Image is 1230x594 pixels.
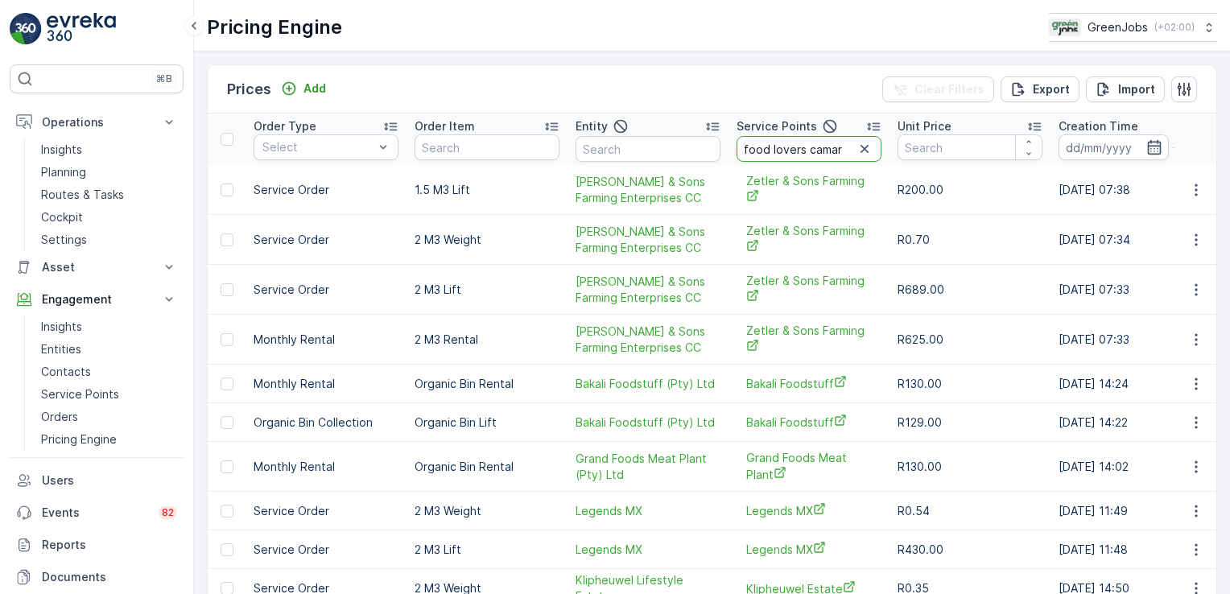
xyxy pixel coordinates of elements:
span: R200.00 [898,183,943,196]
p: Events [42,505,149,521]
span: Bakali Foodstuff (Pty) Ltd [576,376,720,392]
a: Grand Foods Meat Plant [746,450,872,483]
a: S. Zetler & Sons Farming Enterprises CC [576,174,720,206]
a: S. Zetler & Sons Farming Enterprises CC [576,274,720,306]
a: Cockpit [35,206,184,229]
span: R130.00 [898,460,942,473]
p: Engagement [42,291,151,307]
div: Toggle Row Selected [221,460,233,473]
a: Insights [35,138,184,161]
span: Legends MX [746,502,872,519]
a: Bakali Foodstuff [746,414,872,431]
a: Events82 [10,497,184,529]
input: dd/mm/yyyy [1059,134,1169,160]
p: Add [303,80,326,97]
p: Unit Price [898,118,951,134]
p: Service Points [41,386,119,402]
input: Search [737,136,881,162]
p: Clear Filters [914,81,984,97]
p: Monthly Rental [254,376,398,392]
button: Export [1001,76,1079,102]
p: ⌘B [156,72,172,85]
p: Organic Bin Collection [254,415,398,431]
p: Pricing Engine [207,14,342,40]
p: Monthly Rental [254,459,398,475]
span: [PERSON_NAME] & Sons Farming Enterprises CC [576,324,720,356]
a: Insights [35,316,184,338]
div: Toggle Row Selected [221,416,233,429]
p: Service Order [254,182,398,198]
p: 1.5 M3 Lift [415,182,559,198]
a: Documents [10,561,184,593]
span: [PERSON_NAME] & Sons Farming Enterprises CC [576,224,720,256]
a: S. Zetler & Sons Farming Enterprises CC [576,224,720,256]
span: Zetler & Sons Farming [746,273,872,306]
a: Zetler & Sons Farming [746,223,872,256]
p: Service Order [254,503,398,519]
p: Service Points [737,118,817,134]
p: Insights [41,319,82,335]
a: Grand Foods Meat Plant (Pty) Ltd [576,451,720,483]
span: R130.00 [898,377,942,390]
a: Planning [35,161,184,184]
a: Orders [35,406,184,428]
p: 2 M3 Rental [415,332,559,348]
input: Search [576,136,720,162]
p: Routes & Tasks [41,187,124,203]
div: Toggle Row Selected [221,233,233,246]
p: Entities [41,341,81,357]
span: R129.00 [898,415,942,429]
p: - [1172,138,1178,157]
p: 2 M3 Lift [415,542,559,558]
span: R0.70 [898,233,930,246]
button: Asset [10,251,184,283]
p: Order Type [254,118,316,134]
p: Service Order [254,542,398,558]
span: R0.54 [898,504,930,518]
div: Toggle Row Selected [221,543,233,556]
p: Documents [42,569,177,585]
img: logo_light-DOdMpM7g.png [47,13,116,45]
div: Toggle Row Selected [221,505,233,518]
p: Pricing Engine [41,431,117,448]
p: Prices [227,78,271,101]
p: Organic Bin Rental [415,459,559,475]
p: Service Order [254,282,398,298]
div: Toggle Row Selected [221,184,233,196]
a: Legends MX [576,542,720,558]
div: Toggle Row Selected [221,283,233,296]
p: Reports [42,537,177,553]
a: Legends MX [576,503,720,519]
p: Organic Bin Lift [415,415,559,431]
p: Settings [41,232,87,248]
p: Asset [42,259,151,275]
p: 2 M3 Weight [415,503,559,519]
a: Routes & Tasks [35,184,184,206]
a: Service Points [35,383,184,406]
a: Reports [10,529,184,561]
span: R625.00 [898,332,943,346]
p: Planning [41,164,86,180]
p: GreenJobs [1088,19,1148,35]
p: Insights [41,142,82,158]
a: S. Zetler & Sons Farming Enterprises CC [576,324,720,356]
a: Entities [35,338,184,361]
p: Users [42,472,177,489]
p: ( +02:00 ) [1154,21,1195,34]
a: Legends MX [746,541,872,558]
a: Pricing Engine [35,428,184,451]
button: GreenJobs(+02:00) [1049,13,1217,42]
div: Toggle Row Selected [221,333,233,346]
a: Bakali Foodstuff [746,375,872,392]
a: Zetler & Sons Farming [746,323,872,356]
a: Bakali Foodstuff (Pty) Ltd [576,415,720,431]
a: Zetler & Sons Farming [746,173,872,206]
